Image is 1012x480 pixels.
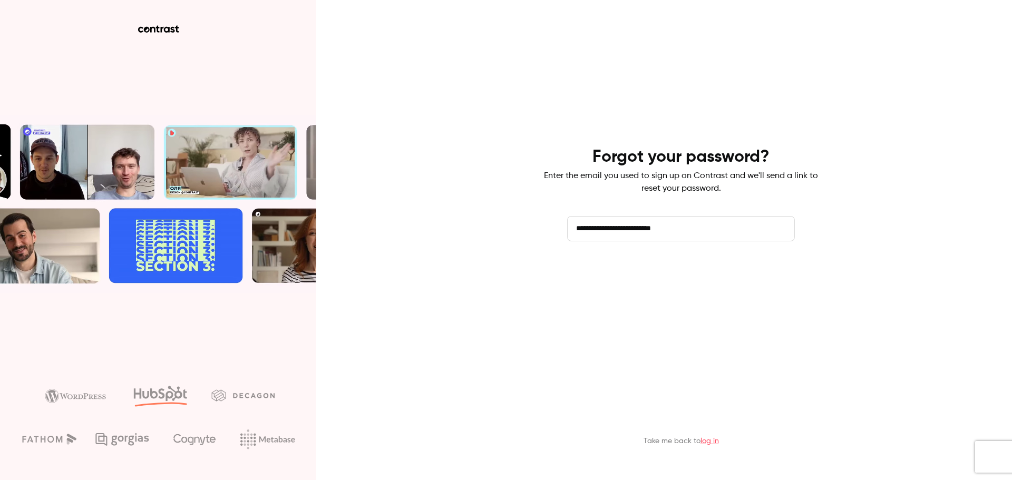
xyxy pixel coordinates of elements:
p: Enter the email you used to sign up on Contrast and we'll send a link to reset your password. [544,170,818,195]
h4: Forgot your password? [592,146,770,168]
img: decagon [211,389,275,401]
button: Send reset email [567,258,795,283]
a: log in [700,437,719,445]
p: Take me back to [644,436,719,446]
